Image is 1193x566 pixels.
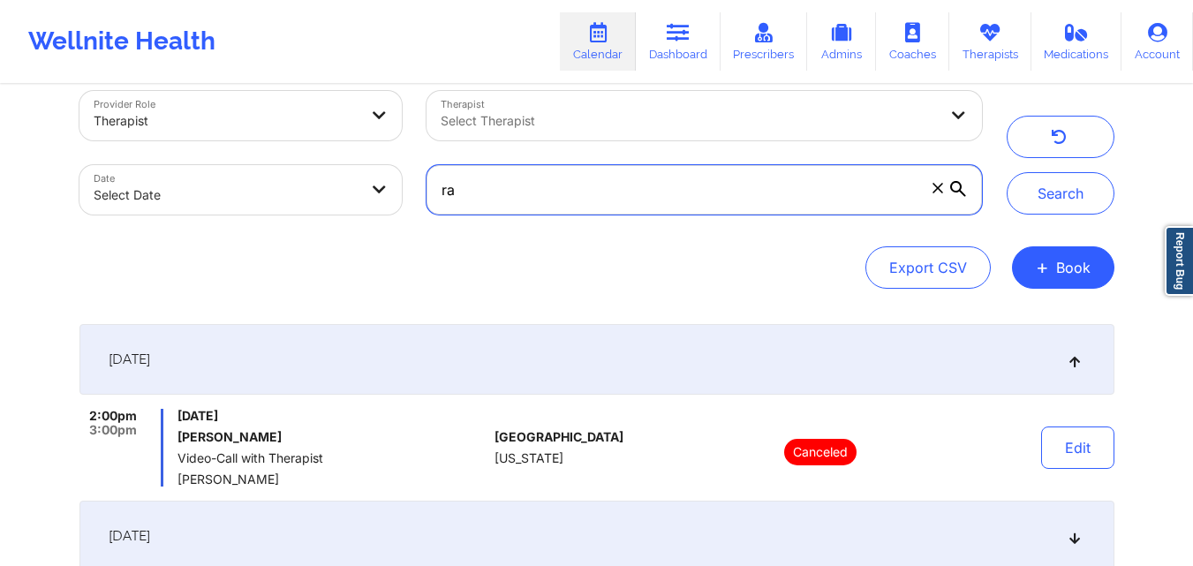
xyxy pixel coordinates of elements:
[949,12,1031,71] a: Therapists
[1036,262,1049,272] span: +
[784,439,857,465] p: Canceled
[109,527,150,545] span: [DATE]
[177,451,487,465] span: Video-Call with Therapist
[89,409,137,423] span: 2:00pm
[495,430,623,444] span: [GEOGRAPHIC_DATA]
[94,176,359,215] div: Select Date
[721,12,808,71] a: Prescribers
[876,12,949,71] a: Coaches
[177,430,487,444] h6: [PERSON_NAME]
[89,423,137,437] span: 3:00pm
[495,451,563,465] span: [US_STATE]
[1007,172,1114,215] button: Search
[865,246,991,289] button: Export CSV
[807,12,876,71] a: Admins
[1165,226,1193,296] a: Report Bug
[177,409,487,423] span: [DATE]
[1121,12,1193,71] a: Account
[109,351,150,368] span: [DATE]
[636,12,721,71] a: Dashboard
[1041,426,1114,469] button: Edit
[94,102,359,140] div: Therapist
[560,12,636,71] a: Calendar
[177,472,487,487] span: [PERSON_NAME]
[1031,12,1122,71] a: Medications
[427,165,981,215] input: Search Appointments
[1012,246,1114,289] button: +Book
